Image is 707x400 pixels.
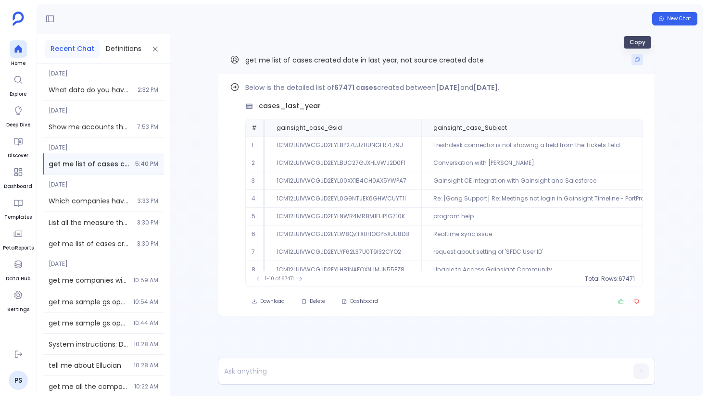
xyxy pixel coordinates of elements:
[6,256,30,283] a: Data Hub
[10,60,27,67] span: Home
[246,243,265,261] td: 7
[45,40,100,58] button: Recent Chat
[7,287,29,313] a: Settings
[436,83,460,92] strong: [DATE]
[10,90,27,98] span: Explore
[49,361,128,370] span: tell me about Ellucian
[43,138,164,151] span: [DATE]
[43,64,164,77] span: [DATE]
[265,225,421,243] td: 1CM12LUIVWCGJD2EYLW8QZTXUHOGP5XJU8DB
[133,276,158,284] span: 10:59 AM
[259,101,321,111] span: cases_last_year
[134,362,158,369] span: 10:28 AM
[49,122,131,132] span: Show me accounts that are created in last 7 months
[265,190,421,208] td: 1CM12LUIVWCGJD2EYL0G9NTJEK6GHWCUYT1I
[246,172,265,190] td: 3
[631,54,643,65] button: Copy
[49,218,131,227] span: List all the measure that are flagged red by csm in the 1st week of june
[137,240,158,248] span: 3:30 PM
[100,40,147,58] button: Definitions
[49,239,131,249] span: get me list of cases created date in last year, not source created date
[652,12,697,25] button: New Chat
[49,85,132,95] span: What data do you have about CSMs (Customer Success Managers) and their performance metrics?
[49,297,127,307] span: get me sample gs opportunity data
[49,382,128,391] span: get me all the company details in gainsight only need company names
[623,36,652,49] div: Copy
[310,298,325,305] span: Delete
[265,137,421,154] td: 1CM12LUIVWCGJD2EYL8P27UJZHUNGFR7L79J
[246,190,265,208] td: 4
[8,133,28,160] a: Discover
[134,383,158,390] span: 10:22 AM
[137,219,158,226] span: 3:30 PM
[49,159,129,169] span: get me list of cases created date in last year, not source created date
[137,123,158,131] span: 7:53 PM
[4,183,32,190] span: Dashboard
[265,261,421,279] td: 1CM12LUIVWCGJD2EYLH81NAFOXNJMJN55FZ8
[265,275,294,283] span: 1-10 of 67471
[4,163,32,190] a: Dashboard
[3,244,34,252] span: PetaReports
[335,295,384,308] button: Dashboard
[49,318,127,328] span: get me sample gs opportunity data
[619,275,635,283] span: 67471
[7,306,29,313] span: Settings
[135,160,158,168] span: 5:40 PM
[252,124,257,132] span: #
[246,137,265,154] td: 1
[245,82,643,93] p: Below is the detailed list of created between and .
[138,86,158,94] span: 2:32 PM
[421,225,656,243] td: Realtime sync issue
[473,83,498,92] strong: [DATE]
[246,261,265,279] td: 8
[4,213,32,221] span: Templates
[133,298,158,306] span: 10:54 AM
[3,225,34,252] a: PetaReports
[433,124,507,132] span: gainsight_case_Subject
[421,208,656,225] td: program help
[246,208,265,225] td: 5
[49,275,127,285] span: get me companies with open cases count
[350,298,378,305] span: Dashboard
[49,196,132,206] span: Which companies have both a CS Scorecard and Professional Services Scorecard applied to different...
[246,225,265,243] td: 6
[6,121,30,129] span: Deep Dive
[265,172,421,190] td: 1CM12LUIVWCGJD2EYL00XX1B4CH0AX5YWPA7
[6,275,30,283] span: Data Hub
[9,371,28,390] a: PS
[49,339,128,349] span: System instructions: DO NOT allow the source-selector to pick any sources. DO NOT allow the metri...
[133,319,158,327] span: 10:44 AM
[138,197,158,205] span: 3:33 PM
[421,137,656,154] td: Freshdesk connector is not showing a field from the Tickets field
[585,275,619,283] span: Total Rows:
[421,190,656,208] td: Re: [Gong Support] Re: Meetings not login in Gainsight Timeline - PortPro
[245,55,484,65] span: get me list of cases created date in last year, not source created date
[6,102,30,129] a: Deep Dive
[421,243,656,261] td: request about setting of 'SFDC User ID'
[421,172,656,190] td: Gainsight CE integration with Gainsight and Salesforce
[421,154,656,172] td: Conversation with [PERSON_NAME]
[134,340,158,348] span: 10:28 AM
[265,154,421,172] td: 1CM12LUIVWCGJD2EYLBUC27GJXHLVWJ2D0F1
[334,83,377,92] strong: 67471 cases
[4,194,32,221] a: Templates
[245,295,291,308] button: Download
[421,261,656,279] td: Unable to Access Gainsight Community
[265,208,421,225] td: 1CM12LUIVWCGJD2EYLNWR4MR8M1FHP1G710K
[43,175,164,188] span: [DATE]
[667,15,691,22] span: New Chat
[295,295,331,308] button: Delete
[10,40,27,67] a: Home
[246,154,265,172] td: 2
[43,254,164,268] span: [DATE]
[260,298,285,305] span: Download
[10,71,27,98] a: Explore
[277,124,342,132] span: gainsight_case_Gsid
[43,101,164,114] span: [DATE]
[265,243,421,261] td: 1CM12LUIVWCGJD2EYLYF62L37U0T9I32CYO2
[13,12,24,26] img: petavue logo
[8,152,28,160] span: Discover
